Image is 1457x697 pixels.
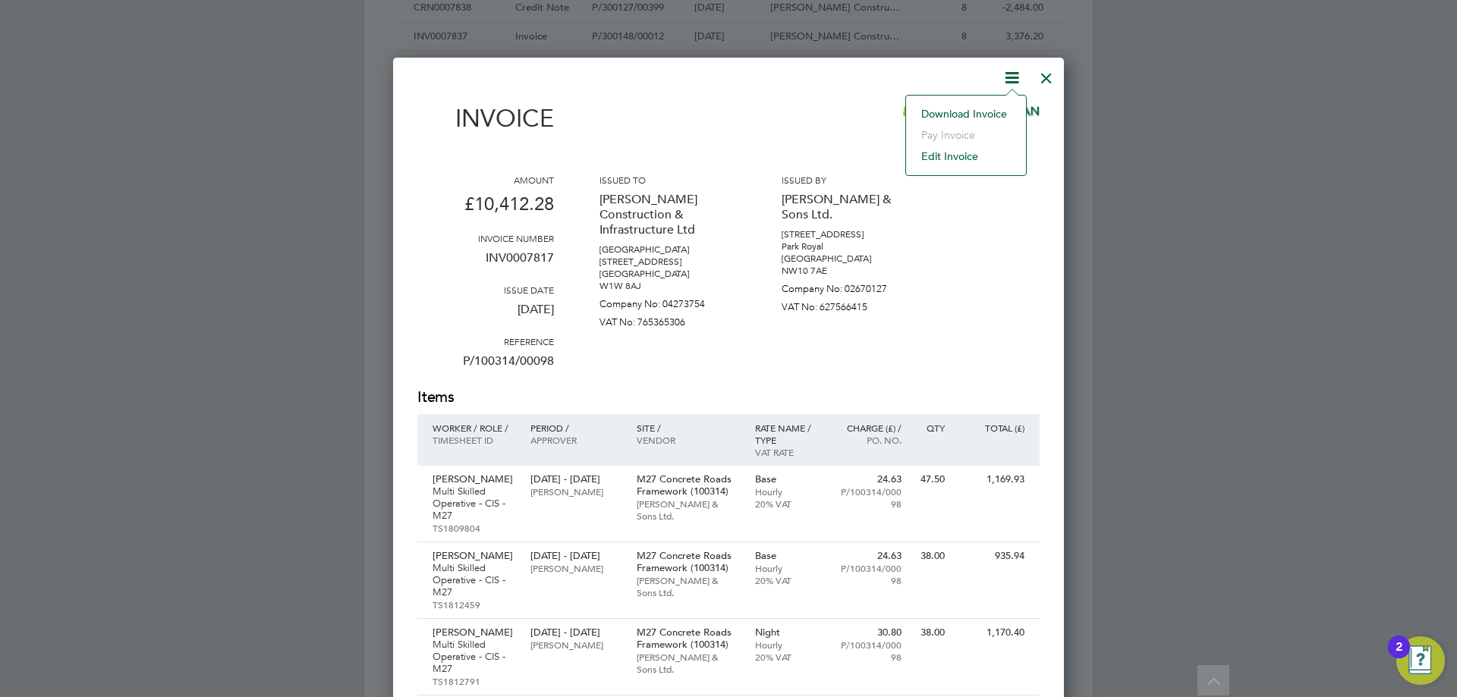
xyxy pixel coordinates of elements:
[599,174,736,186] h3: Issued to
[530,422,621,434] p: Period /
[637,574,740,598] p: [PERSON_NAME] & Sons Ltd.
[755,626,821,639] p: Night
[637,651,740,675] p: [PERSON_NAME] & Sons Ltd.
[417,387,1040,408] h2: Items
[835,434,902,446] p: Po. No.
[914,103,1018,124] li: Download Invoice
[755,446,821,458] p: VAT rate
[835,473,902,485] p: 24.63
[917,550,945,562] p: 38.00
[960,422,1024,434] p: Total (£)
[417,335,554,347] h3: Reference
[782,253,918,265] p: [GEOGRAPHIC_DATA]
[433,422,515,434] p: Worker / Role /
[637,550,740,574] p: M27 Concrete Roads Framework (100314)
[637,422,740,434] p: Site /
[755,485,821,498] p: Hourly
[782,174,918,186] h3: Issued by
[914,124,1018,146] li: Pay invoice
[599,292,736,310] p: Company No: 04273754
[433,434,515,446] p: Timesheet ID
[755,562,821,574] p: Hourly
[637,434,740,446] p: Vendor
[755,550,821,562] p: Base
[755,651,821,663] p: 20% VAT
[782,186,918,228] p: [PERSON_NAME] & Sons Ltd.
[433,675,515,687] p: TS1812791
[433,522,515,534] p: TS1809804
[599,310,736,328] p: VAT No: 765365306
[782,295,918,313] p: VAT No: 627566415
[755,574,821,586] p: 20% VAT
[433,626,515,639] p: [PERSON_NAME]
[755,473,821,485] p: Base
[433,639,515,675] p: Multi Skilled Operative - CIS - M27
[782,240,918,253] p: Park Royal
[417,347,554,387] p: P/100314/00098
[835,485,902,510] p: P/100314/00098
[599,243,736,256] p: [GEOGRAPHIC_DATA]
[755,639,821,651] p: Hourly
[960,473,1024,485] p: 1,169.93
[835,626,902,639] p: 30.80
[530,626,621,639] p: [DATE] - [DATE]
[530,434,621,446] p: Approver
[835,562,902,586] p: P/100314/00098
[433,473,515,485] p: [PERSON_NAME]
[960,550,1024,562] p: 935.94
[755,422,821,446] p: Rate name / type
[433,550,515,562] p: [PERSON_NAME]
[417,232,554,244] h3: Invoice number
[914,146,1018,167] li: Edit invoice
[1396,647,1402,667] div: 2
[417,244,554,284] p: INV0007817
[417,186,554,232] p: £10,412.28
[417,284,554,296] h3: Issue date
[755,498,821,510] p: 20% VAT
[530,485,621,498] p: [PERSON_NAME]
[637,473,740,498] p: M27 Concrete Roads Framework (100314)
[417,104,554,133] h1: Invoice
[917,473,945,485] p: 47.50
[599,280,736,292] p: W1W 8AJ
[782,277,918,295] p: Company No: 02670127
[960,626,1024,639] p: 1,170.40
[417,174,554,186] h3: Amount
[433,598,515,611] p: TS1812459
[782,228,918,240] p: [STREET_ADDRESS]
[530,550,621,562] p: [DATE] - [DATE]
[433,562,515,598] p: Multi Skilled Operative - CIS - M27
[599,186,736,243] p: [PERSON_NAME] Construction & Infrastructure Ltd
[917,422,945,434] p: QTY
[530,562,621,574] p: [PERSON_NAME]
[599,256,736,268] p: [STREET_ADDRESS]
[599,268,736,280] p: [GEOGRAPHIC_DATA]
[530,473,621,485] p: [DATE] - [DATE]
[917,626,945,639] p: 38.00
[637,498,740,522] p: [PERSON_NAME] & Sons Ltd.
[417,296,554,335] p: [DATE]
[433,485,515,522] p: Multi Skilled Operative - CIS - M27
[637,626,740,651] p: M27 Concrete Roads Framework (100314)
[835,422,902,434] p: Charge (£) /
[530,639,621,651] p: [PERSON_NAME]
[835,639,902,663] p: P/100314/00098
[835,550,902,562] p: 24.63
[903,99,1040,127] img: dannysullivan-logo-remittance.png
[782,265,918,277] p: NW10 7AE
[1396,636,1445,685] button: Open Resource Center, 2 new notifications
